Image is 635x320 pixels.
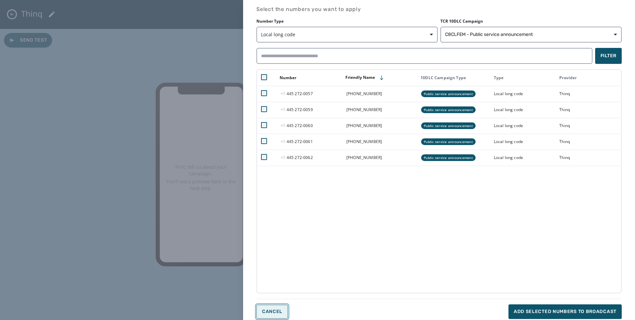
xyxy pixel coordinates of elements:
span: +1 [281,123,287,128]
div: Public service announcement [421,154,476,161]
div: Public service announcement [421,106,476,113]
td: Thinq [555,150,621,166]
span: Local long code [261,31,433,38]
td: Local long code [490,134,556,150]
div: Type [494,75,555,80]
span: +1 [281,107,287,112]
div: Public service announcement [421,90,476,97]
td: [PHONE_NUMBER] [342,118,416,134]
span: 445 272 - 0062 [281,155,313,160]
td: Local long code [490,86,556,102]
span: Filter [600,53,616,59]
td: [PHONE_NUMBER] [342,86,416,102]
td: Thinq [555,102,621,118]
td: [PHONE_NUMBER] [342,134,416,150]
span: +1 [281,91,287,96]
button: Sort by [object Object] [343,72,387,83]
td: Local long code [490,150,556,166]
span: 445 272 - 0057 [281,91,313,96]
label: TCR 10DLC Campaign [440,19,622,24]
span: +1 [281,139,287,144]
td: [PHONE_NUMBER] [342,150,416,166]
button: Add selected numbers to broadcast [508,304,622,319]
td: [PHONE_NUMBER] [342,102,416,118]
button: Local long code [256,27,438,43]
span: 445 272 - 0061 [281,139,313,144]
div: 10DLC Campaign Type [420,75,490,80]
div: Public service announcement [421,138,476,145]
button: C8CLFEM - Public service announcement [440,27,622,43]
span: +1 [281,155,287,160]
span: 445 272 - 0059 [281,107,313,112]
button: Sort by [object Object] [277,73,299,83]
td: Local long code [490,118,556,134]
span: Cancel [262,309,282,314]
button: Filter [595,48,622,64]
td: Local long code [490,102,556,118]
span: Add selected numbers to broadcast [514,308,616,315]
button: Cancel [256,305,288,319]
label: Number Type [256,19,438,24]
td: Thinq [555,118,621,134]
td: Thinq [555,134,621,150]
div: Provider [559,75,621,80]
td: Thinq [555,86,621,102]
h4: Select the numbers you want to apply [256,5,622,13]
span: C8CLFEM - Public service announcement [445,31,533,38]
span: 445 272 - 0060 [281,123,313,128]
div: Public service announcement [421,122,476,129]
